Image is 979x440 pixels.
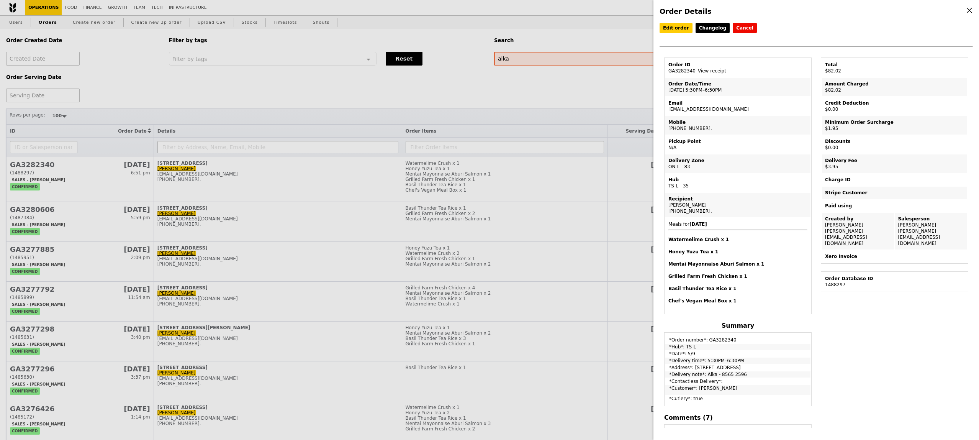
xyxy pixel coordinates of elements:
[665,344,810,350] td: *Hub*: TS-L
[665,396,810,405] td: *Cutlery*: true
[822,273,967,291] td: 1488297
[825,100,964,106] div: Credit Deduction
[698,68,726,74] a: View receipt
[668,158,807,164] div: Delivery Zone
[668,202,807,208] div: [PERSON_NAME]
[668,208,807,214] div: [PHONE_NUMBER].
[665,364,810,371] td: *Address*: [STREET_ADDRESS]
[822,78,967,96] td: $82.02
[822,213,894,250] td: [PERSON_NAME] [PERSON_NAME][EMAIL_ADDRESS][DOMAIN_NAME]
[822,116,967,135] td: $1.95
[825,62,964,68] div: Total
[668,196,807,202] div: Recipient
[668,138,807,144] div: Pickup Point
[696,68,698,74] span: –
[668,249,807,255] h4: Honey Yuzu Tea x 1
[664,322,812,329] h4: Summary
[668,81,807,87] div: Order Date/Time
[696,23,730,33] a: Changelog
[665,116,810,135] td: [PHONE_NUMBER].
[665,59,810,77] td: GA3282340
[822,135,967,154] td: $0.00
[822,97,967,115] td: $0.00
[665,385,810,395] td: *Customer*: [PERSON_NAME]
[825,138,964,144] div: Discounts
[665,97,810,115] td: [EMAIL_ADDRESS][DOMAIN_NAME]
[825,203,964,209] div: Paid using
[665,174,810,192] td: TS-L - 35
[664,414,812,421] h4: Comments (7)
[668,222,807,304] span: Meals for
[668,62,807,68] div: Order ID
[668,298,807,304] h4: Chef's Vegan Meal Box x 1
[825,177,964,183] div: Charge ID
[665,351,810,357] td: *Date*: 5/9
[665,135,810,154] td: N/A
[665,378,810,384] td: *Contactless Delivery*:
[665,358,810,364] td: *Delivery time*: 5:30PM–6:30PM
[733,23,757,33] button: Cancel
[660,23,693,33] a: Edit order
[668,119,807,125] div: Mobile
[668,286,807,292] h4: Basil Thunder Tea Rice x 1
[825,253,964,259] div: Xero Invoice
[689,222,707,227] b: [DATE]
[898,216,964,222] div: Salesperson
[668,261,807,267] h4: Mentai Mayonnaise Aburi Salmon x 1
[825,216,891,222] div: Created by
[825,276,964,282] div: Order Database ID
[668,273,807,279] h4: Grilled Farm Fresh Chicken x 1
[665,154,810,173] td: ON-L - 83
[822,59,967,77] td: $82.02
[825,190,964,196] div: Stripe Customer
[822,154,967,173] td: $3.95
[895,213,968,250] td: [PERSON_NAME] [PERSON_NAME][EMAIL_ADDRESS][DOMAIN_NAME]
[665,333,810,343] td: *Order number*: GA3282340
[825,81,964,87] div: Amount Charged
[668,100,807,106] div: Email
[668,236,807,243] h4: Watermelime Crush x 1
[665,371,810,378] td: *Delivery note*: Alka - 8565 2596
[665,78,810,96] td: [DATE] 5:30PM–6:30PM
[668,177,807,183] div: Hub
[660,7,711,15] span: Order Details
[825,158,964,164] div: Delivery Fee
[825,119,964,125] div: Minimum Order Surcharge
